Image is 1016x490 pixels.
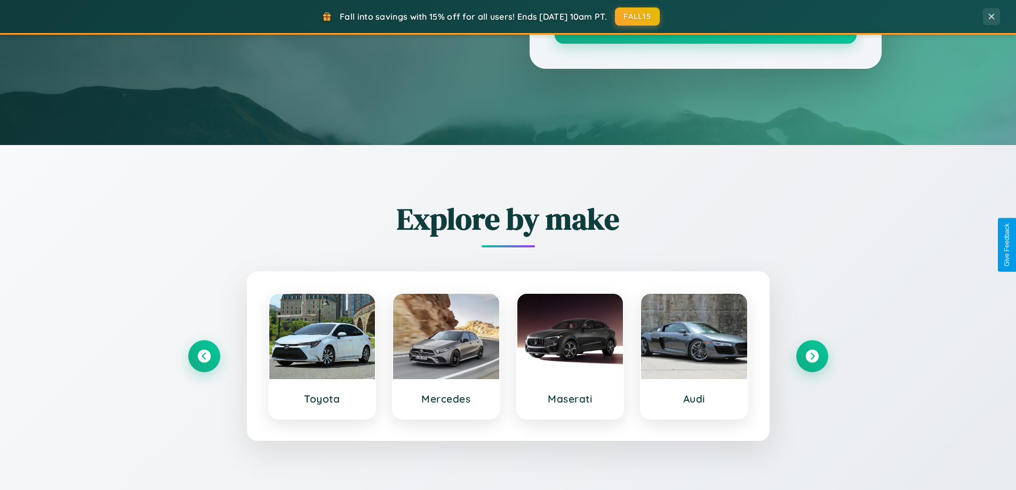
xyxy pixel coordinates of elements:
[280,392,365,405] h3: Toyota
[188,198,828,239] h2: Explore by make
[528,392,613,405] h3: Maserati
[1003,223,1011,267] div: Give Feedback
[615,7,660,26] button: FALL15
[340,11,607,22] span: Fall into savings with 15% off for all users! Ends [DATE] 10am PT.
[404,392,489,405] h3: Mercedes
[652,392,737,405] h3: Audi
